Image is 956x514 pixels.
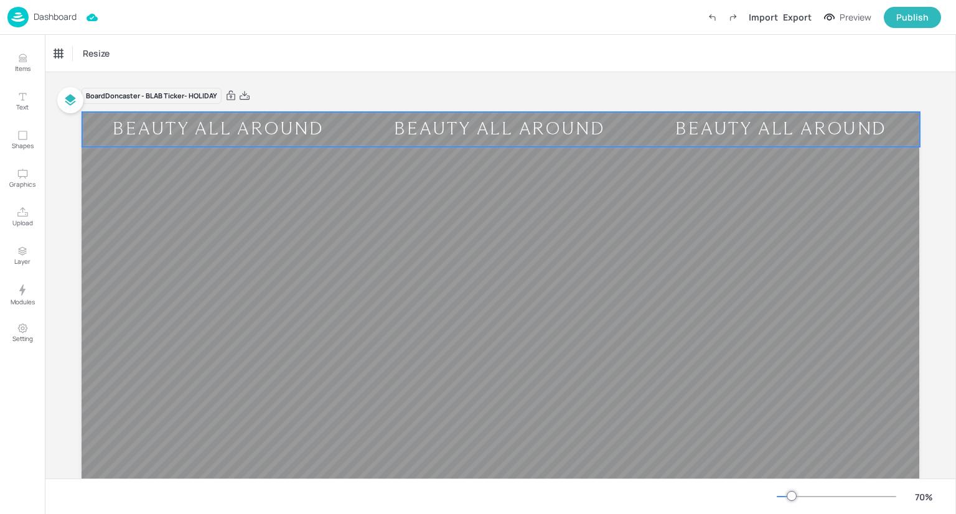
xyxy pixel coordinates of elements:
[817,8,879,27] button: Preview
[7,7,29,27] img: logo-86c26b7e.jpg
[840,11,871,24] div: Preview
[80,47,112,60] span: Resize
[896,11,929,24] div: Publish
[909,490,939,503] div: 70 %
[723,7,744,28] label: Redo (Ctrl + Y)
[82,88,222,105] div: Board Doncaster - BLAB Ticker- HOLIDAY
[884,7,941,28] button: Publish
[701,7,723,28] label: Undo (Ctrl + Z)
[34,12,77,21] p: Dashboard
[749,11,778,24] div: Import
[82,118,355,141] div: BEAUTY ALL AROUND
[645,118,917,141] div: BEAUTY ALL AROUND
[783,11,812,24] div: Export
[363,118,636,141] div: BEAUTY ALL AROUND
